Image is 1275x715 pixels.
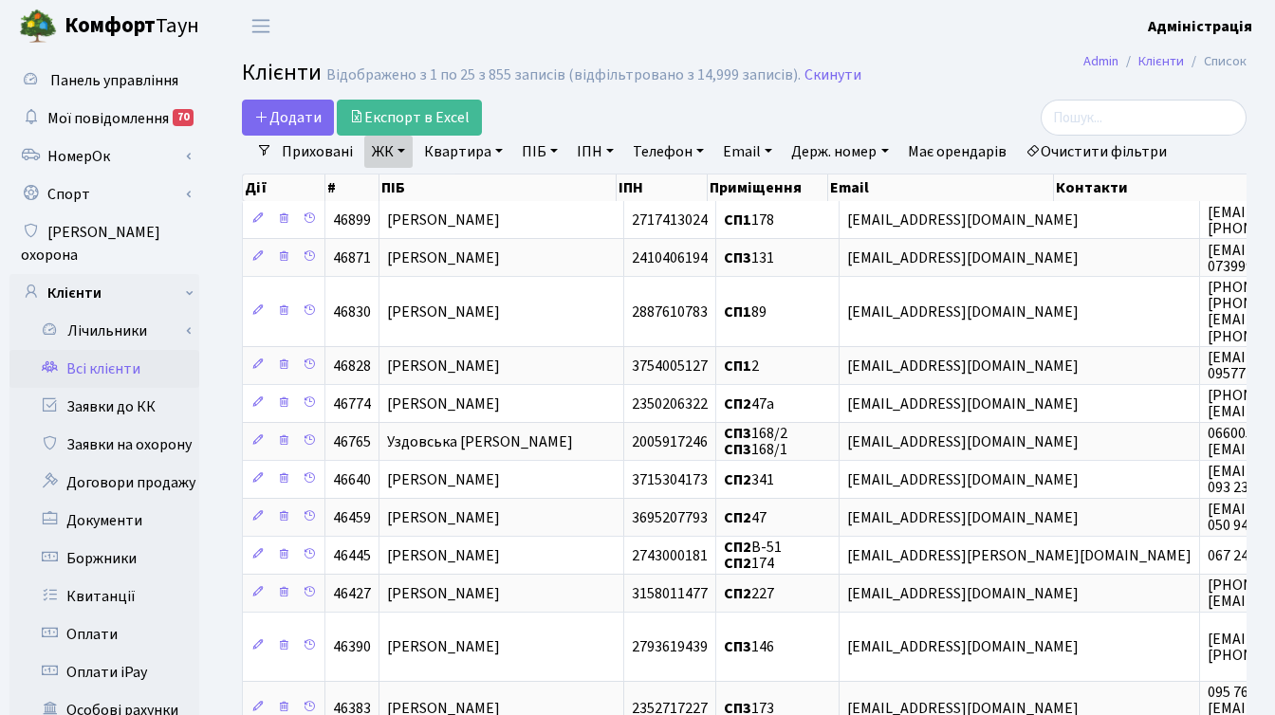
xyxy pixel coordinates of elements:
[9,388,199,426] a: Заявки до КК
[9,62,199,100] a: Панель управління
[724,302,751,322] b: СП1
[847,302,1079,322] span: [EMAIL_ADDRESS][DOMAIN_NAME]
[333,356,371,376] span: 46828
[632,636,708,657] span: 2793619439
[724,469,751,490] b: СП2
[333,507,371,528] span: 46459
[632,583,708,604] span: 3158011477
[333,302,371,322] span: 46830
[724,394,774,414] span: 47а
[337,100,482,136] a: Експорт в Excel
[724,394,751,414] b: СП2
[387,583,500,604] span: [PERSON_NAME]
[632,394,708,414] span: 2350206322
[724,439,751,460] b: СП3
[333,583,371,604] span: 46427
[9,577,199,615] a: Квитанції
[9,502,199,540] a: Документи
[569,136,621,168] a: ІПН
[387,469,500,490] span: [PERSON_NAME]
[847,636,1079,657] span: [EMAIL_ADDRESS][DOMAIN_NAME]
[1055,42,1275,82] nav: breadcrumb
[514,136,565,168] a: ПІБ
[364,136,413,168] a: ЖК
[632,247,708,268] span: 2410406194
[1138,51,1184,71] a: Клієнти
[632,545,708,566] span: 2743000181
[333,210,371,230] span: 46899
[1041,100,1247,136] input: Пошук...
[1148,15,1252,38] a: Адміністрація
[847,469,1079,490] span: [EMAIL_ADDRESS][DOMAIN_NAME]
[22,312,199,350] a: Лічильники
[724,469,774,490] span: 341
[237,10,285,42] button: Переключити навігацію
[333,545,371,566] span: 46445
[9,350,199,388] a: Всі клієнти
[632,431,708,452] span: 2005917246
[847,394,1079,414] span: [EMAIL_ADDRESS][DOMAIN_NAME]
[333,431,371,452] span: 46765
[1018,136,1174,168] a: Очистити фільтри
[632,469,708,490] span: 3715304173
[724,210,774,230] span: 178
[632,302,708,322] span: 2887610783
[9,426,199,464] a: Заявки на охорону
[708,174,828,201] th: Приміщення
[9,540,199,577] a: Боржники
[724,636,774,657] span: 146
[47,108,169,129] span: Мої повідомлення
[847,545,1192,566] span: [EMAIL_ADDRESS][PERSON_NAME][DOMAIN_NAME]
[724,423,787,460] span: 168/2 168/1
[632,210,708,230] span: 2717413024
[724,553,751,574] b: СП2
[333,636,371,657] span: 46390
[784,136,896,168] a: Держ. номер
[9,175,199,213] a: Спорт
[715,136,780,168] a: Email
[1184,51,1247,72] li: Список
[65,10,156,41] b: Комфорт
[847,583,1079,604] span: [EMAIL_ADDRESS][DOMAIN_NAME]
[387,247,500,268] span: [PERSON_NAME]
[274,136,360,168] a: Приховані
[19,8,57,46] img: logo.png
[325,174,379,201] th: #
[387,545,500,566] span: [PERSON_NAME]
[804,66,861,84] a: Скинути
[632,356,708,376] span: 3754005127
[9,213,199,274] a: [PERSON_NAME] охорона
[9,615,199,653] a: Оплати
[847,356,1079,376] span: [EMAIL_ADDRESS][DOMAIN_NAME]
[416,136,510,168] a: Квартира
[9,137,199,175] a: НомерОк
[724,537,782,574] span: В-51 174
[9,100,199,137] a: Мої повідомлення70
[724,247,774,268] span: 131
[243,174,325,201] th: Дії
[173,109,194,126] div: 70
[900,136,1014,168] a: Має орендарів
[847,507,1079,528] span: [EMAIL_ADDRESS][DOMAIN_NAME]
[847,247,1079,268] span: [EMAIL_ADDRESS][DOMAIN_NAME]
[724,636,751,657] b: СП3
[242,100,334,136] a: Додати
[1148,16,1252,37] b: Адміністрація
[724,356,751,376] b: СП1
[387,302,500,322] span: [PERSON_NAME]
[242,56,322,89] span: Клієнти
[9,274,199,312] a: Клієнти
[333,469,371,490] span: 46640
[1083,51,1118,71] a: Admin
[379,174,617,201] th: ПІБ
[632,507,708,528] span: 3695207793
[387,210,500,230] span: [PERSON_NAME]
[387,507,500,528] span: [PERSON_NAME]
[724,537,751,558] b: СП2
[724,356,759,376] span: 2
[847,431,1079,452] span: [EMAIL_ADDRESS][DOMAIN_NAME]
[9,464,199,502] a: Договори продажу
[847,210,1079,230] span: [EMAIL_ADDRESS][DOMAIN_NAME]
[333,394,371,414] span: 46774
[828,174,1054,201] th: Email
